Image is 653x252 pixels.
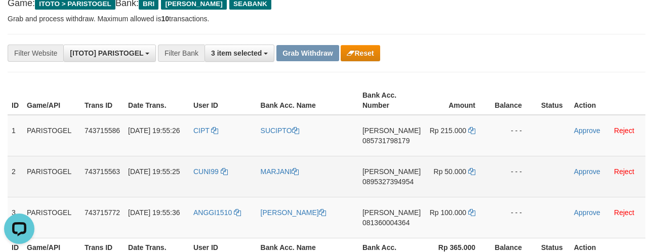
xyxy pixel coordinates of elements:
[491,115,537,156] td: - - -
[261,208,326,217] a: [PERSON_NAME]
[362,219,410,227] span: Copy 081360004364 to clipboard
[574,127,600,135] a: Approve
[362,178,414,186] span: Copy 0895327394954 to clipboard
[362,127,421,135] span: [PERSON_NAME]
[468,127,475,135] a: Copy 215000 to clipboard
[128,208,180,217] span: [DATE] 19:55:36
[85,167,120,176] span: 743715563
[537,86,570,115] th: Status
[189,86,257,115] th: User ID
[468,208,475,217] a: Copy 100000 to clipboard
[341,45,380,61] button: Reset
[193,127,219,135] a: CIPT
[362,167,421,176] span: [PERSON_NAME]
[158,45,205,62] div: Filter Bank
[128,127,180,135] span: [DATE] 19:55:26
[8,14,645,24] p: Grab and process withdraw. Maximum allowed is transactions.
[211,49,262,57] span: 3 item selected
[425,86,491,115] th: Amount
[80,86,124,115] th: Trans ID
[23,156,80,197] td: PARISTOGEL
[8,86,23,115] th: ID
[193,167,228,176] a: CUNI99
[70,49,143,57] span: [ITOTO] PARISTOGEL
[193,208,241,217] a: ANGGI1510
[614,127,634,135] a: Reject
[614,208,634,217] a: Reject
[63,45,156,62] button: [ITOTO] PARISTOGEL
[614,167,634,176] a: Reject
[193,127,210,135] span: CIPT
[205,45,274,62] button: 3 item selected
[23,86,80,115] th: Game/API
[358,86,425,115] th: Bank Acc. Number
[193,208,232,217] span: ANGGI1510
[257,86,358,115] th: Bank Acc. Name
[430,127,466,135] span: Rp 215.000
[362,137,410,145] span: Copy 085731798179 to clipboard
[491,156,537,197] td: - - -
[85,208,120,217] span: 743715772
[8,156,23,197] td: 2
[434,167,467,176] span: Rp 50.000
[430,208,466,217] span: Rp 100.000
[124,86,189,115] th: Date Trans.
[491,86,537,115] th: Balance
[85,127,120,135] span: 743715586
[574,208,600,217] a: Approve
[276,45,339,61] button: Grab Withdraw
[8,197,23,238] td: 3
[8,115,23,156] td: 1
[261,127,299,135] a: SUCIPTO
[362,208,421,217] span: [PERSON_NAME]
[468,167,475,176] a: Copy 50000 to clipboard
[570,86,645,115] th: Action
[574,167,600,176] a: Approve
[23,197,80,238] td: PARISTOGEL
[261,167,299,176] a: MARJANI
[8,45,63,62] div: Filter Website
[4,4,34,34] button: Open LiveChat chat widget
[161,15,169,23] strong: 10
[491,197,537,238] td: - - -
[128,167,180,176] span: [DATE] 19:55:25
[23,115,80,156] td: PARISTOGEL
[193,167,219,176] span: CUNI99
